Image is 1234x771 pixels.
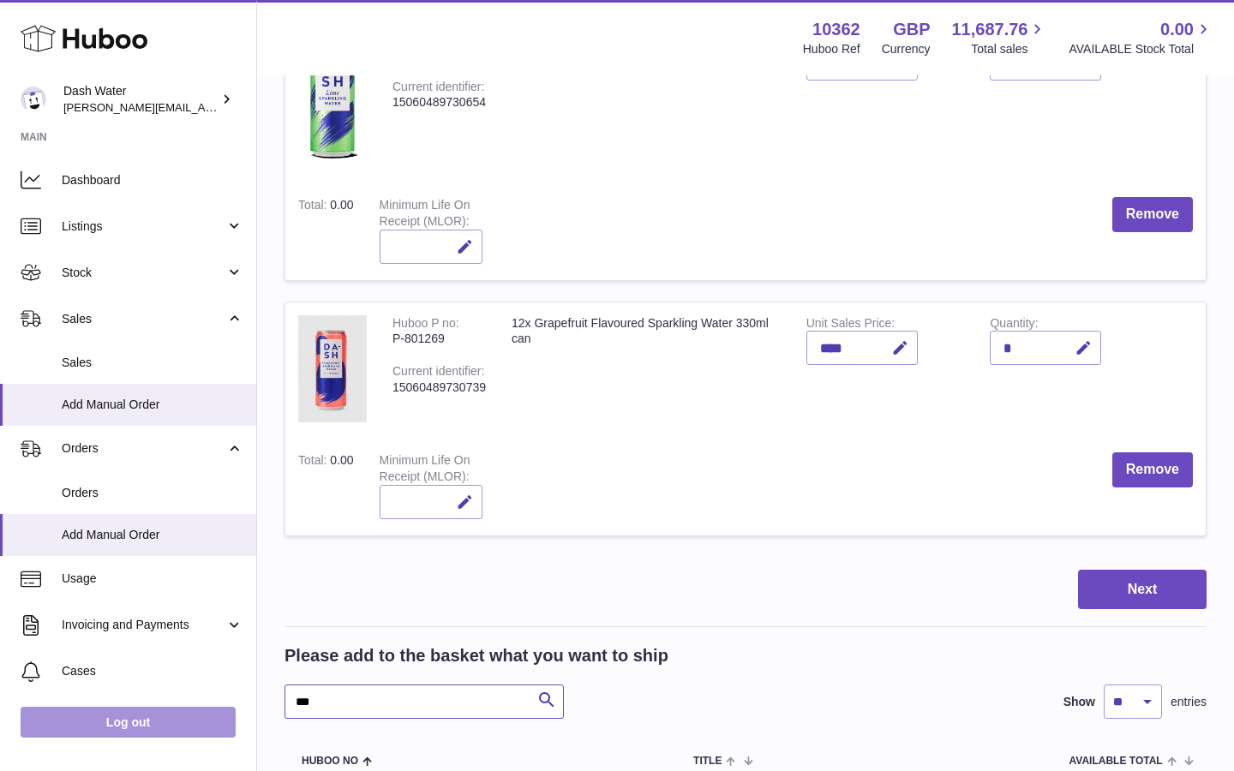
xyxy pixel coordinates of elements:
[1069,756,1163,767] span: AVAILABLE Total
[806,316,895,334] label: Unit Sales Price
[63,100,344,114] span: [PERSON_NAME][EMAIL_ADDRESS][DOMAIN_NAME]
[302,756,358,767] span: Huboo no
[392,331,486,347] div: P-801269
[392,364,484,382] div: Current identifier
[330,453,353,467] span: 0.00
[1069,18,1213,57] a: 0.00 AVAILABLE Stock Total
[62,172,243,188] span: Dashboard
[392,94,486,111] div: 15060489730654
[62,663,243,679] span: Cases
[392,80,484,98] div: Current identifier
[330,198,353,212] span: 0.00
[499,17,794,184] td: 12x Lime Flavoured Sparkling Water 330ml can
[298,198,330,216] label: Total
[803,41,860,57] div: Huboo Ref
[951,18,1027,41] span: 11,687.76
[971,41,1047,57] span: Total sales
[893,18,930,41] strong: GBP
[21,87,46,112] img: james@dash-water.com
[62,440,225,457] span: Orders
[62,218,225,235] span: Listings
[380,453,470,487] label: Minimum Life On Receipt (MLOR)
[1069,41,1213,57] span: AVAILABLE Stock Total
[62,355,243,371] span: Sales
[298,315,367,422] img: 12x Grapefruit Flavoured Sparkling Water 330ml can
[285,644,668,667] h2: Please add to the basket what you want to ship
[21,707,236,738] a: Log out
[62,265,225,281] span: Stock
[62,485,243,501] span: Orders
[62,397,243,413] span: Add Manual Order
[812,18,860,41] strong: 10362
[1078,570,1207,610] button: Next
[951,18,1047,57] a: 11,687.76 Total sales
[380,198,470,232] label: Minimum Life On Receipt (MLOR)
[62,527,243,543] span: Add Manual Order
[62,311,225,327] span: Sales
[63,83,218,116] div: Dash Water
[62,617,225,633] span: Invoicing and Payments
[62,571,243,587] span: Usage
[1112,197,1193,232] button: Remove
[499,302,794,439] td: 12x Grapefruit Flavoured Sparkling Water 330ml can
[990,316,1038,334] label: Quantity
[1171,694,1207,710] span: entries
[1112,452,1193,487] button: Remove
[693,756,722,767] span: Title
[298,30,367,167] img: 12x Lime Flavoured Sparkling Water 330ml can
[298,453,330,471] label: Total
[392,380,486,396] div: 15060489730739
[392,316,459,334] div: Huboo P no
[882,41,931,57] div: Currency
[1063,694,1095,710] label: Show
[1160,18,1194,41] span: 0.00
